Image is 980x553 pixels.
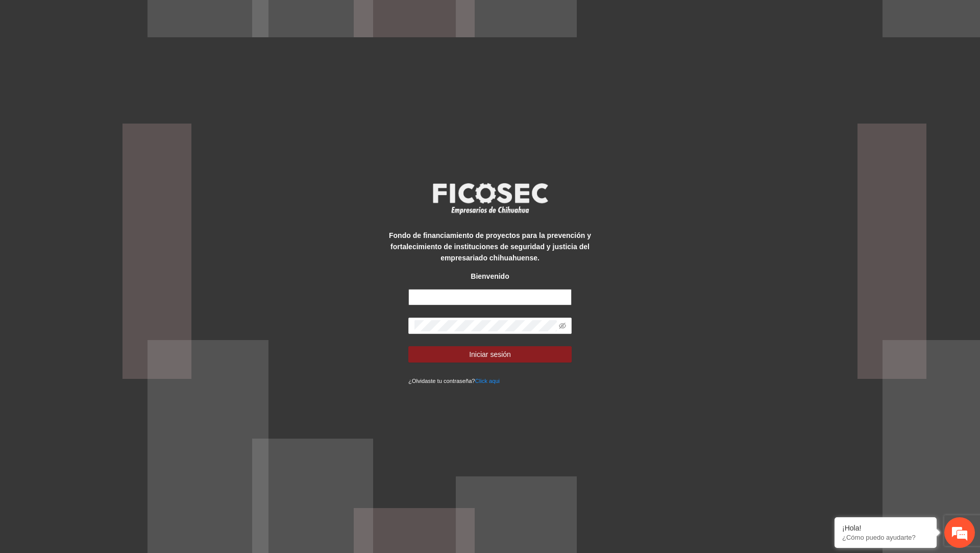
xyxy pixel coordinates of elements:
p: ¿Cómo puedo ayudarte? [842,534,929,541]
button: Iniciar sesión [408,346,572,363]
strong: Bienvenido [471,272,509,280]
strong: Fondo de financiamiento de proyectos para la prevención y fortalecimiento de instituciones de seg... [389,231,591,262]
span: eye-invisible [559,322,566,329]
div: ¡Hola! [842,524,929,532]
span: Iniciar sesión [469,349,511,360]
img: logo [426,180,554,218]
small: ¿Olvidaste tu contraseña? [408,378,500,384]
a: Click aqui [475,378,500,384]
